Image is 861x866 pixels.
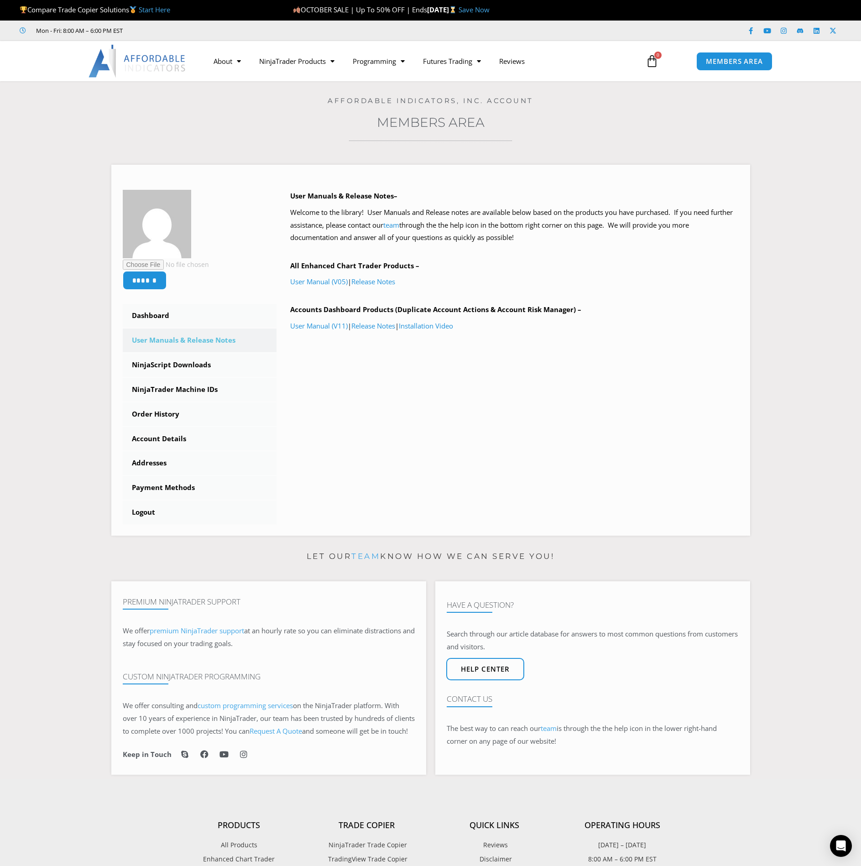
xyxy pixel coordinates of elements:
[303,839,431,851] a: NinjaTrader Trade Copier
[175,839,303,851] a: All Products
[447,722,739,748] p: The best way to can reach our is through the the help icon in the lower right-hand corner on any ...
[139,5,170,14] a: Start Here
[427,5,459,14] strong: [DATE]
[204,51,635,72] nav: Menu
[123,329,277,352] a: User Manuals & Release Notes
[123,672,415,681] h4: Custom NinjaTrader Programming
[290,321,348,330] a: User Manual (V11)
[123,626,415,648] span: at an hourly rate so you can eliminate distractions and stay focused on your trading goals.
[290,206,739,245] p: Welcome to the library! User Manuals and Release notes are available below based on the products ...
[130,6,136,13] img: 🥇
[293,6,300,13] img: 🍂
[150,626,244,635] a: premium NinjaTrader support
[203,853,275,865] span: Enhanced Chart Trader
[20,5,170,14] span: Compare Trade Copier Solutions
[175,853,303,865] a: Enhanced Chart Trader
[399,321,453,330] a: Installation Video
[290,320,739,333] p: | |
[123,701,415,736] span: on the NinjaTrader platform. With over 10 years of experience in NinjaTrader, our team has been t...
[696,52,772,71] a: MEMBERS AREA
[123,750,172,759] h6: Keep in Touch
[490,51,534,72] a: Reviews
[123,701,293,710] span: We offer consulting and
[541,724,557,733] a: team
[123,427,277,451] a: Account Details
[446,658,524,680] a: Help center
[303,853,431,865] a: TradingView Trade Copier
[558,839,686,851] p: [DATE] – [DATE]
[830,835,852,857] div: Open Intercom Messenger
[123,304,277,328] a: Dashboard
[558,820,686,830] h4: Operating Hours
[459,5,490,14] a: Save Now
[136,26,272,35] iframe: Customer reviews powered by Trustpilot
[303,820,431,830] h4: Trade Copier
[123,626,150,635] span: We offer
[175,820,303,830] h4: Products
[654,52,662,59] span: 0
[290,305,581,314] b: Accounts Dashboard Products (Duplicate Account Actions & Account Risk Manager) –
[123,304,277,524] nav: Account pages
[431,853,558,865] a: Disclaimer
[326,853,407,865] span: TradingView Trade Copier
[123,597,415,606] h4: Premium NinjaTrader Support
[250,726,302,736] a: Request A Quote
[204,51,250,72] a: About
[326,839,407,851] span: NinjaTrader Trade Copier
[123,501,277,524] a: Logout
[123,190,191,258] img: 58aad8e3d72bf3fffd6c3e3395032361f404712f8e5d850f08490d98ccd4a75e
[431,839,558,851] a: Reviews
[198,701,293,710] a: custom programming services
[290,277,348,286] a: User Manual (V05)
[377,115,485,130] a: Members Area
[383,220,399,230] a: team
[123,451,277,475] a: Addresses
[328,96,533,105] a: Affordable Indicators, Inc. Account
[351,552,380,561] a: team
[431,820,558,830] h4: Quick Links
[447,694,739,704] h4: Contact Us
[123,476,277,500] a: Payment Methods
[290,276,739,288] p: |
[449,6,456,13] img: ⌛
[706,58,763,65] span: MEMBERS AREA
[250,51,344,72] a: NinjaTrader Products
[20,6,27,13] img: 🏆
[293,5,427,14] span: OCTOBER SALE | Up To 50% OFF | Ends
[632,48,672,74] a: 0
[123,353,277,377] a: NinjaScript Downloads
[558,853,686,865] p: 8:00 AM – 6:00 PM EST
[447,600,739,610] h4: Have A Question?
[481,839,508,851] span: Reviews
[351,321,395,330] a: Release Notes
[290,191,397,200] b: User Manuals & Release Notes–
[89,45,187,78] img: LogoAI | Affordable Indicators – NinjaTrader
[111,549,750,564] p: Let our know how we can serve you!
[351,277,395,286] a: Release Notes
[344,51,414,72] a: Programming
[123,378,277,402] a: NinjaTrader Machine IDs
[461,666,510,673] span: Help center
[447,628,739,653] p: Search through our article database for answers to most common questions from customers and visit...
[34,25,123,36] span: Mon - Fri: 8:00 AM – 6:00 PM EST
[221,839,257,851] span: All Products
[123,402,277,426] a: Order History
[477,853,512,865] span: Disclaimer
[414,51,490,72] a: Futures Trading
[290,261,419,270] b: All Enhanced Chart Trader Products –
